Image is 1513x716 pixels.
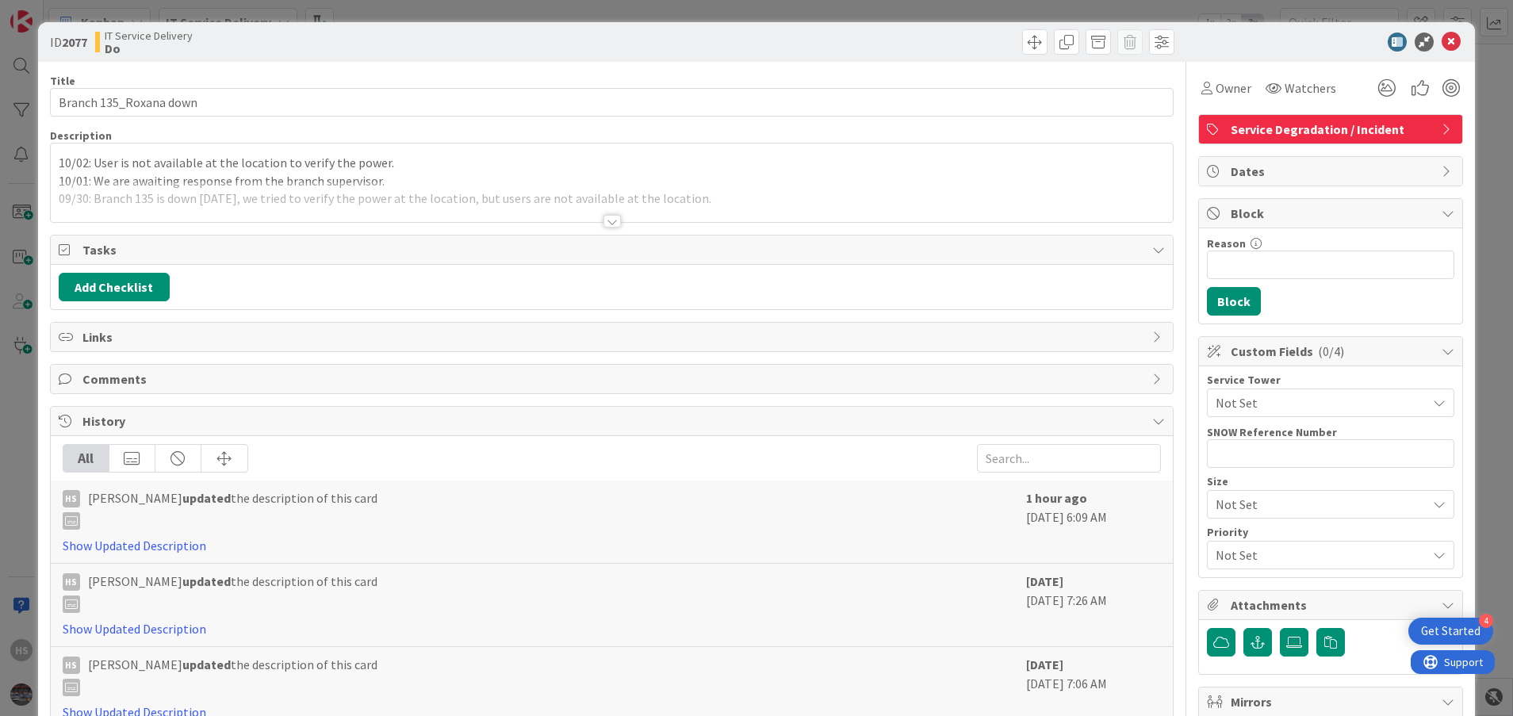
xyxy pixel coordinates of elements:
[63,573,80,591] div: HS
[1207,236,1246,251] label: Reason
[63,657,80,674] div: HS
[1421,623,1480,639] div: Get Started
[50,74,75,88] label: Title
[1318,343,1344,359] span: ( 0/4 )
[63,538,206,553] a: Show Updated Description
[1216,544,1419,566] span: Not Set
[1026,657,1063,672] b: [DATE]
[59,154,1166,172] p: 10/02: User is not available at the location to verify the power.
[63,621,206,637] a: Show Updated Description
[59,273,170,301] button: Add Checklist
[977,444,1161,473] input: Search...
[88,488,377,530] span: [PERSON_NAME] the description of this card
[1026,572,1161,638] div: [DATE] 7:26 AM
[1216,393,1427,412] span: Not Set
[62,34,87,50] b: 2077
[1207,374,1454,385] div: Service Tower
[82,412,1145,431] span: History
[182,573,231,589] b: updated
[63,490,80,507] div: HS
[88,572,377,613] span: [PERSON_NAME] the description of this card
[105,29,193,42] span: IT Service Delivery
[1231,120,1434,139] span: Service Degradation / Incident
[1207,425,1337,439] label: SNOW Reference Number
[1408,618,1493,645] div: Open Get Started checklist, remaining modules: 4
[82,369,1145,389] span: Comments
[1231,162,1434,181] span: Dates
[1207,287,1261,316] button: Block
[1026,488,1161,555] div: [DATE] 6:09 AM
[182,490,231,506] b: updated
[1026,490,1087,506] b: 1 hour ago
[182,657,231,672] b: updated
[1231,595,1434,615] span: Attachments
[1231,204,1434,223] span: Block
[1216,493,1419,515] span: Not Set
[82,327,1145,347] span: Links
[50,128,112,143] span: Description
[1231,692,1434,711] span: Mirrors
[1026,573,1063,589] b: [DATE]
[1285,78,1336,98] span: Watchers
[88,655,377,696] span: [PERSON_NAME] the description of this card
[50,33,87,52] span: ID
[1207,476,1454,487] div: Size
[33,2,72,21] span: Support
[63,445,109,472] div: All
[1216,78,1251,98] span: Owner
[50,88,1174,117] input: type card name here...
[59,172,1166,190] p: 10/01: We are awaiting response from the branch supervisor.
[1207,526,1454,538] div: Priority
[105,42,193,55] b: Do
[82,240,1145,259] span: Tasks
[1231,342,1434,361] span: Custom Fields
[1479,614,1493,628] div: 4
